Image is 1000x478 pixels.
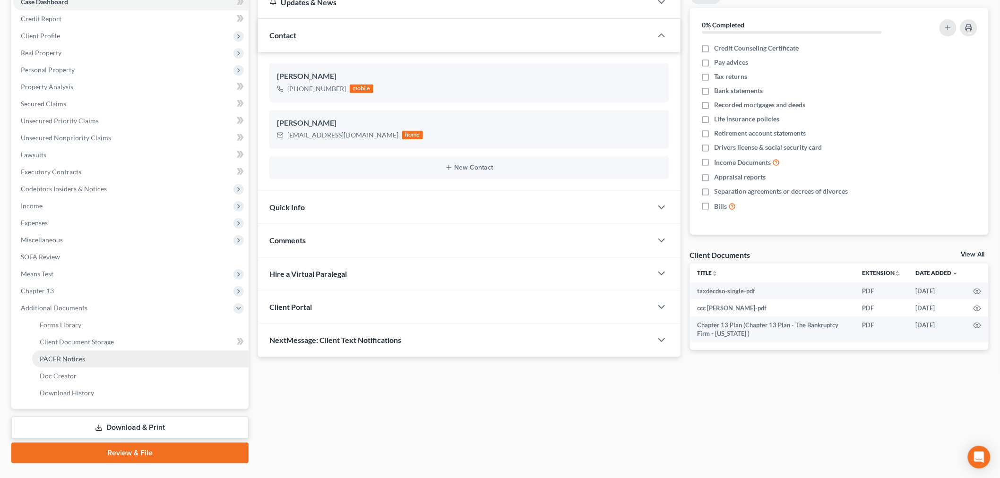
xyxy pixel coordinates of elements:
[269,203,305,212] span: Quick Info
[895,271,901,276] i: unfold_more
[21,253,60,261] span: SOFA Review
[277,118,662,129] div: [PERSON_NAME]
[715,86,763,95] span: Bank statements
[32,333,249,350] a: Client Document Storage
[715,114,780,124] span: Life insurance policies
[277,71,662,82] div: [PERSON_NAME]
[287,84,346,94] div: [PHONE_NUMBER]
[690,316,855,342] td: Chapter 13 Plan (Chapter 13 Plan - The Bankruptcy Firm - [US_STATE] )
[13,95,249,112] a: Secured Claims
[855,316,908,342] td: PDF
[21,117,99,125] span: Unsecured Priority Claims
[11,417,249,439] a: Download & Print
[32,316,249,333] a: Forms Library
[21,15,61,23] span: Credit Report
[712,271,718,276] i: unfold_more
[715,143,822,152] span: Drivers license & social security card
[21,185,107,193] span: Codebtors Insiders & Notices
[690,250,750,260] div: Client Documents
[715,187,848,196] span: Separation agreements or decrees of divorces
[40,338,114,346] span: Client Document Storage
[402,131,423,139] div: home
[715,172,766,182] span: Appraisal reports
[690,282,855,299] td: taxdecdso-single-pdf
[32,384,249,401] a: Download History
[21,134,111,142] span: Unsecured Nonpriority Claims
[968,446,991,469] div: Open Intercom Messenger
[21,49,61,57] span: Real Property
[953,271,958,276] i: expand_more
[908,299,966,316] td: [DATE]
[21,100,66,108] span: Secured Claims
[715,100,806,110] span: Recorded mortgages and deeds
[21,270,53,278] span: Means Test
[21,151,46,159] span: Lawsuits
[13,112,249,129] a: Unsecured Priority Claims
[21,304,87,312] span: Additional Documents
[40,372,77,380] span: Doc Creator
[21,168,81,176] span: Executory Contracts
[715,43,799,53] span: Credit Counseling Certificate
[269,335,401,344] span: NextMessage: Client Text Notifications
[13,10,249,27] a: Credit Report
[40,355,85,363] span: PACER Notices
[908,316,966,342] td: [DATE]
[855,282,908,299] td: PDF
[269,269,347,278] span: Hire a Virtual Paralegal
[855,299,908,316] td: PDF
[32,350,249,367] a: PACER Notices
[40,389,94,397] span: Download History
[715,128,806,138] span: Retirement account statements
[32,367,249,384] a: Doc Creator
[13,248,249,265] a: SOFA Review
[908,282,966,299] td: [DATE]
[11,443,249,463] a: Review & File
[961,251,985,258] a: View All
[715,202,727,211] span: Bills
[13,78,249,95] a: Property Analysis
[21,83,73,91] span: Property Analysis
[350,85,373,93] div: mobile
[13,163,249,180] a: Executory Contracts
[269,31,296,40] span: Contact
[715,58,749,67] span: Pay advices
[287,130,398,140] div: [EMAIL_ADDRESS][DOMAIN_NAME]
[21,287,54,295] span: Chapter 13
[40,321,81,329] span: Forms Library
[269,302,312,311] span: Client Portal
[21,236,63,244] span: Miscellaneous
[715,158,771,167] span: Income Documents
[862,269,901,276] a: Extensionunfold_more
[21,66,75,74] span: Personal Property
[13,129,249,146] a: Unsecured Nonpriority Claims
[269,236,306,245] span: Comments
[13,146,249,163] a: Lawsuits
[21,32,60,40] span: Client Profile
[715,72,748,81] span: Tax returns
[916,269,958,276] a: Date Added expand_more
[690,299,855,316] td: ccc [PERSON_NAME]-pdf
[21,219,48,227] span: Expenses
[698,269,718,276] a: Titleunfold_more
[21,202,43,210] span: Income
[277,164,662,171] button: New Contact
[702,21,745,29] strong: 0% Completed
